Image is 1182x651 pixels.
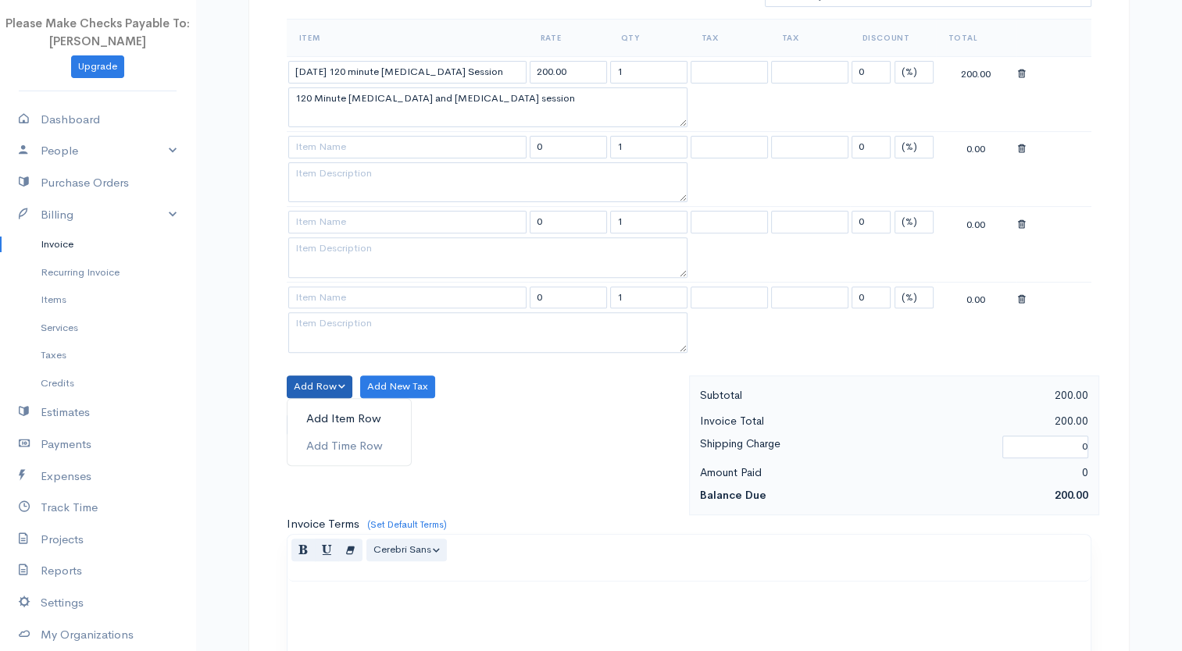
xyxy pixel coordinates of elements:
[287,19,528,56] th: Item
[609,19,689,56] th: Qty
[288,211,527,233] input: Item Name
[692,386,895,405] div: Subtotal
[5,16,190,48] span: Please Make Checks Payable To: [PERSON_NAME]
[367,518,447,531] a: (Set Default Terms)
[692,463,895,482] div: Amount Paid
[692,411,895,431] div: Invoice Total
[1055,488,1088,502] span: 200.00
[700,488,766,502] strong: Balance Due
[689,19,770,56] th: Tax
[894,411,1096,431] div: 200.00
[937,288,1015,308] div: 0.00
[850,19,936,56] th: Discount
[288,286,527,309] input: Item Name
[770,19,850,56] th: Tax
[937,137,1015,157] div: 0.00
[936,19,1016,56] th: Total
[692,434,995,460] div: Shipping Charge
[71,55,124,78] a: Upgrade
[287,432,411,459] a: Add Time Row
[360,375,435,398] button: Add New Tax
[894,386,1096,405] div: 200.00
[937,62,1015,82] div: 200.00
[894,463,1096,482] div: 0
[366,539,448,561] button: Font Family
[373,542,431,556] span: Cerebri Sans
[287,405,411,432] a: Add Item Row
[315,539,339,561] button: Underline (CTRL+U)
[287,515,359,533] label: Invoice Terms
[288,61,527,84] input: Item Name
[291,539,316,561] button: Bold (CTRL+B)
[338,539,362,561] button: Remove Font Style (CTRL+\)
[937,213,1015,233] div: 0.00
[528,19,609,56] th: Rate
[288,136,527,158] input: Item Name
[287,375,353,398] button: Add Row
